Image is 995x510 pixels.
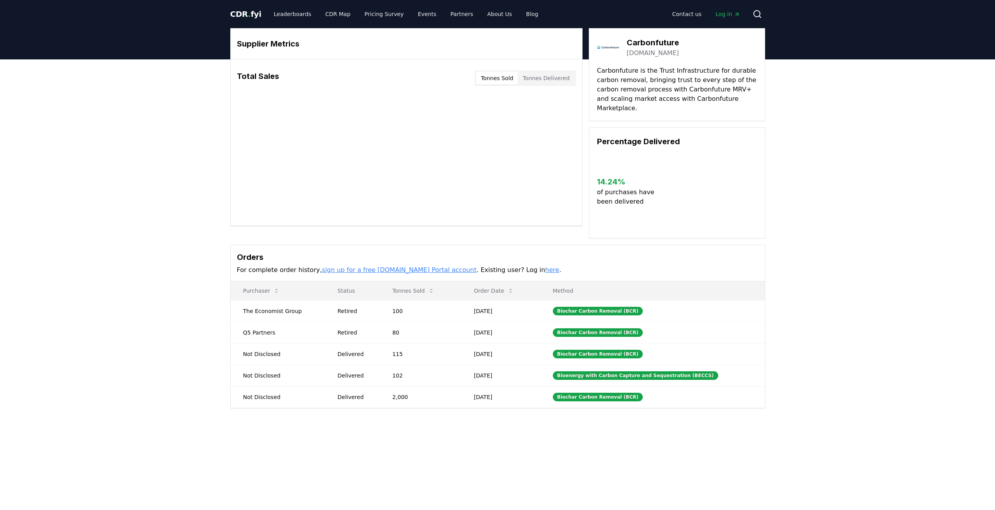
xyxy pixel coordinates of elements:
[481,7,518,21] a: About Us
[597,36,619,58] img: Carbonfuture-logo
[597,188,661,206] p: of purchases have been delivered
[597,136,757,147] h3: Percentage Delivered
[476,72,518,84] button: Tonnes Sold
[337,372,373,379] div: Delivered
[468,283,520,299] button: Order Date
[380,343,461,365] td: 115
[627,48,679,58] a: [DOMAIN_NAME]
[666,7,708,21] a: Contact us
[231,322,325,343] td: Q5 Partners
[412,7,443,21] a: Events
[461,365,540,386] td: [DATE]
[380,365,461,386] td: 102
[461,386,540,408] td: [DATE]
[380,386,461,408] td: 2,000
[231,386,325,408] td: Not Disclosed
[461,343,540,365] td: [DATE]
[337,393,373,401] div: Delivered
[518,72,574,84] button: Tonnes Delivered
[709,7,746,21] a: Log in
[230,9,262,20] a: CDR.fyi
[237,70,279,86] h3: Total Sales
[337,329,373,336] div: Retired
[248,9,251,19] span: .
[553,307,643,315] div: Biochar Carbon Removal (BCR)
[444,7,479,21] a: Partners
[553,371,718,380] div: Bioenergy with Carbon Capture and Sequestration (BECCS)
[319,7,357,21] a: CDR Map
[237,251,758,263] h3: Orders
[553,328,643,337] div: Biochar Carbon Removal (BCR)
[520,7,545,21] a: Blog
[337,350,373,358] div: Delivered
[237,38,576,50] h3: Supplier Metrics
[597,176,661,188] h3: 14.24 %
[322,266,477,274] a: sign up for a free [DOMAIN_NAME] Portal account
[267,7,317,21] a: Leaderboards
[553,393,643,401] div: Biochar Carbon Removal (BCR)
[337,307,373,315] div: Retired
[627,37,679,48] h3: Carbonfuture
[231,300,325,322] td: The Economist Group
[231,343,325,365] td: Not Disclosed
[237,283,286,299] button: Purchaser
[553,350,643,358] div: Biochar Carbon Removal (BCR)
[237,265,758,275] p: For complete order history, . Existing user? Log in .
[545,266,559,274] a: here
[461,322,540,343] td: [DATE]
[597,66,757,113] p: Carbonfuture is the Trust Infrastructure for durable carbon removal, bringing trust to every step...
[715,10,740,18] span: Log in
[267,7,544,21] nav: Main
[386,283,440,299] button: Tonnes Sold
[666,7,746,21] nav: Main
[231,365,325,386] td: Not Disclosed
[380,300,461,322] td: 100
[331,287,373,295] p: Status
[547,287,758,295] p: Method
[230,9,262,19] span: CDR fyi
[380,322,461,343] td: 80
[358,7,410,21] a: Pricing Survey
[461,300,540,322] td: [DATE]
